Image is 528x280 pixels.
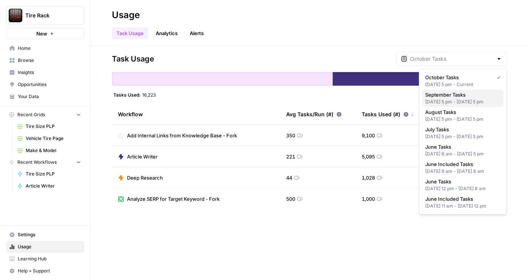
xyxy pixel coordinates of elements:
div: [DATE] 5 pm - [DATE] 5 pm [425,133,500,140]
span: June Tasks [425,143,497,151]
span: Learning Hub [18,255,81,262]
span: 1,000 [362,195,375,203]
span: June Tasks [425,178,497,185]
a: Alerts [185,27,208,39]
div: [DATE] 11 am - [DATE] 12 pm [425,203,500,209]
a: Settings [6,229,84,241]
span: New [36,30,47,37]
div: Avg Tasks/Run (#) [286,104,342,125]
span: Insights [18,69,81,76]
span: Make & Model [26,147,81,154]
span: Article Writer [26,183,81,189]
span: Your Data [18,93,81,100]
img: Tire Rack Logo [9,9,22,22]
span: Article Writer [127,153,158,160]
a: Make & Model [14,145,84,157]
span: Tire Rack [25,12,71,19]
span: July Tasks [425,126,497,133]
span: Help + Support [18,268,81,274]
div: Workflow [118,104,274,125]
span: Analyze SERP for Target Keyword - Fork [127,195,220,203]
span: 1,028 [362,174,375,182]
a: Tire Size PLP [14,120,84,132]
a: Vehicle Tire Page [14,132,84,145]
span: 5,095 [362,153,375,160]
span: Settings [18,231,81,238]
span: Tire Size PLP [26,171,81,177]
div: [DATE] 12 pm - [DATE] 8 am [425,185,500,192]
button: New [6,28,84,39]
a: Article Writer [118,153,158,160]
span: 9,100 [362,132,375,139]
a: Insights [6,66,84,78]
span: 44 [286,174,292,182]
span: Tire Size PLP [26,123,81,130]
span: Opportunities [18,81,81,88]
div: Usage [112,9,140,21]
div: [DATE] 8 am - [DATE] 5 pm [425,151,500,157]
span: 350 [286,132,295,139]
a: Browse [6,54,84,66]
span: October Tasks [425,74,491,81]
span: 16,223 [142,92,156,98]
a: Learning Hub [6,253,84,265]
div: [DATE] 8 am - [DATE] 8 am [425,168,500,175]
a: Analytics [151,27,182,39]
span: June Included Tasks [425,195,497,203]
span: Add Internal Links from Knowledge Base - Fork [127,132,237,139]
a: Task Usage [112,27,148,39]
span: August Tasks [425,108,497,116]
span: 221 [286,153,295,160]
span: 500 [286,195,295,203]
a: Usage [6,241,84,253]
div: [DATE] 5 pm - [DATE] 5 pm [425,116,500,123]
span: Usage [18,243,81,250]
span: Browse [18,57,81,64]
span: Home [18,45,81,52]
div: [DATE] 5 pm - [DATE] 5 pm [425,98,500,105]
a: Tire Size PLP [14,168,84,180]
a: Add Internal Links from Knowledge Base - Fork [118,132,237,139]
span: September Tasks [425,91,497,98]
span: Vehicle Tire Page [26,135,81,142]
a: Article Writer [14,180,84,192]
span: June Included Tasks [425,160,497,168]
span: Task Usage [112,54,154,64]
a: Home [6,42,84,54]
span: Tasks Used: [113,92,141,98]
div: Tasks Used (#) [362,104,415,125]
span: Deep Research [127,174,163,182]
button: Help + Support [6,265,84,277]
button: Workspace: Tire Rack [6,6,84,25]
a: Your Data [6,91,84,103]
input: October Tasks [410,55,493,63]
button: Recent Grids [6,109,84,120]
span: Recent Workflows [17,159,57,166]
span: Recent Grids [17,111,45,118]
a: Opportunities [6,78,84,91]
a: Analyze SERP for Target Keyword - Fork [118,195,220,203]
a: Deep Research [118,174,163,182]
div: [DATE] 5 pm - Current [425,81,500,88]
button: Recent Workflows [6,157,84,168]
